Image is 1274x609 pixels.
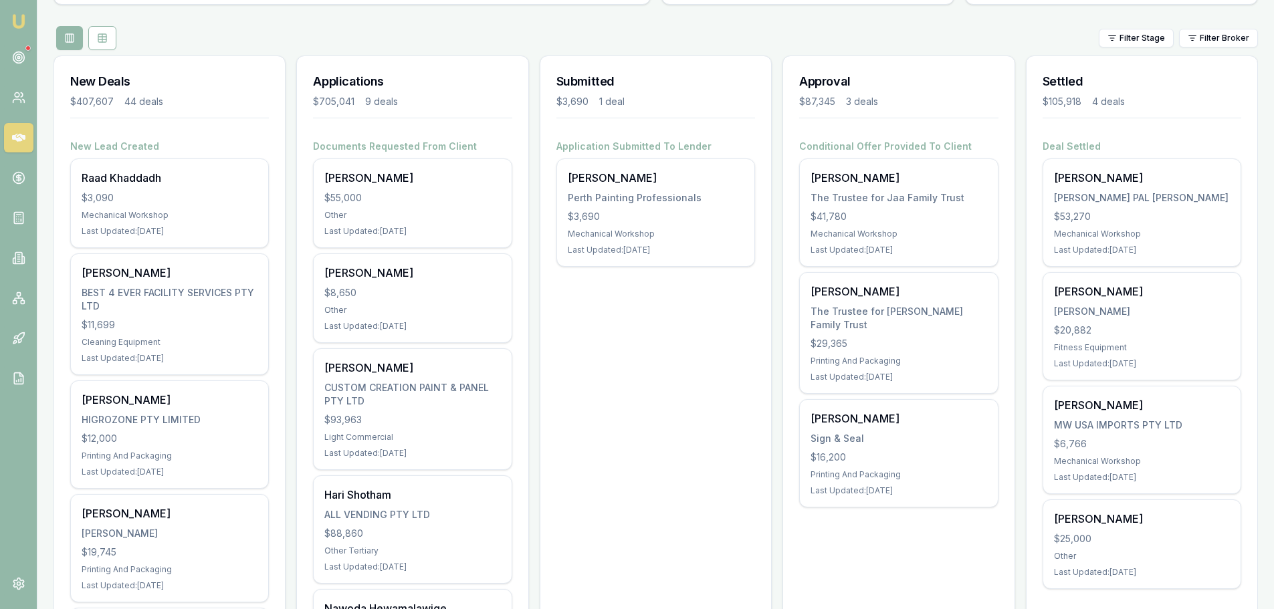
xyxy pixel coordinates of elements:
h3: New Deals [70,72,269,91]
div: $3,690 [568,210,744,223]
h4: Conditional Offer Provided To Client [799,140,998,153]
div: Last Updated: [DATE] [324,562,500,572]
img: emu-icon-u.png [11,13,27,29]
h3: Applications [313,72,512,91]
div: Mechanical Workshop [82,210,257,221]
div: $87,345 [799,95,835,108]
div: Other [324,305,500,316]
div: $41,780 [811,210,986,223]
div: Mechanical Workshop [811,229,986,239]
div: [PERSON_NAME] [82,265,257,281]
div: $55,000 [324,191,500,205]
div: Last Updated: [DATE] [1054,472,1230,483]
div: $6,766 [1054,437,1230,451]
div: Other Tertiary [324,545,500,556]
div: [PERSON_NAME] [1054,305,1230,318]
div: $88,860 [324,527,500,540]
div: $19,745 [82,545,257,559]
div: $407,607 [70,95,114,108]
div: $16,200 [811,451,986,464]
div: Mechanical Workshop [568,229,744,239]
div: Last Updated: [DATE] [324,448,500,459]
div: HIGROZONE PTY LIMITED [82,413,257,427]
div: [PERSON_NAME] [82,527,257,540]
h3: Approval [799,72,998,91]
div: Printing And Packaging [811,356,986,366]
div: [PERSON_NAME] [82,392,257,408]
h4: Application Submitted To Lender [556,140,755,153]
div: Last Updated: [DATE] [82,467,257,477]
div: 44 deals [124,95,163,108]
div: CUSTOM CREATION PAINT & PANEL PTY LTD [324,381,500,408]
div: [PERSON_NAME] [811,283,986,299]
div: Last Updated: [DATE] [1054,358,1230,369]
div: $20,882 [1054,324,1230,337]
div: Last Updated: [DATE] [811,372,986,382]
h4: New Lead Created [70,140,269,153]
div: $8,650 [324,286,500,299]
div: [PERSON_NAME] [1054,283,1230,299]
div: Other [1054,551,1230,562]
div: $105,918 [1043,95,1081,108]
div: Last Updated: [DATE] [811,485,986,496]
div: $29,365 [811,337,986,350]
div: [PERSON_NAME] [324,360,500,376]
div: $3,090 [82,191,257,205]
div: $53,270 [1054,210,1230,223]
div: Fitness Equipment [1054,342,1230,353]
div: 9 deals [365,95,398,108]
h3: Settled [1043,72,1241,91]
div: Raad Khaddadh [82,170,257,186]
div: Other [324,210,500,221]
div: [PERSON_NAME] [1054,511,1230,527]
div: $93,963 [324,413,500,427]
div: [PERSON_NAME] [811,170,986,186]
h3: Submitted [556,72,755,91]
div: Light Commercial [324,432,500,443]
div: [PERSON_NAME] [324,265,500,281]
div: [PERSON_NAME] [82,505,257,521]
span: Filter Broker [1200,33,1249,43]
div: Last Updated: [DATE] [324,321,500,332]
button: Filter Stage [1099,29,1174,47]
div: [PERSON_NAME] [1054,397,1230,413]
div: Last Updated: [DATE] [82,353,257,364]
div: 3 deals [846,95,878,108]
div: MW USA IMPORTS PTY LTD [1054,418,1230,432]
div: Last Updated: [DATE] [1054,245,1230,255]
div: $12,000 [82,432,257,445]
div: [PERSON_NAME] [1054,170,1230,186]
h4: Documents Requested From Client [313,140,512,153]
div: $25,000 [1054,532,1230,545]
div: ALL VENDING PTY LTD [324,508,500,521]
div: Last Updated: [DATE] [82,580,257,591]
div: $11,699 [82,318,257,332]
div: [PERSON_NAME] [568,170,744,186]
div: [PERSON_NAME] [811,410,986,427]
div: The Trustee for [PERSON_NAME] Family Trust [811,305,986,332]
div: The Trustee for Jaa Family Trust [811,191,986,205]
div: Last Updated: [DATE] [568,245,744,255]
div: Hari Shotham [324,487,500,503]
span: Filter Stage [1120,33,1165,43]
div: [PERSON_NAME] [324,170,500,186]
div: Cleaning Equipment [82,337,257,348]
div: [PERSON_NAME] PAL [PERSON_NAME] [1054,191,1230,205]
div: Perth Painting Professionals [568,191,744,205]
div: Last Updated: [DATE] [1054,567,1230,578]
div: Mechanical Workshop [1054,229,1230,239]
div: Last Updated: [DATE] [811,245,986,255]
div: $3,690 [556,95,589,108]
h4: Deal Settled [1043,140,1241,153]
div: Printing And Packaging [82,451,257,461]
div: Mechanical Workshop [1054,456,1230,467]
div: Last Updated: [DATE] [82,226,257,237]
div: 4 deals [1092,95,1125,108]
div: $705,041 [313,95,354,108]
div: Last Updated: [DATE] [324,226,500,237]
div: 1 deal [599,95,625,108]
div: Printing And Packaging [811,469,986,480]
div: Printing And Packaging [82,564,257,575]
button: Filter Broker [1179,29,1258,47]
div: Sign & Seal [811,432,986,445]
